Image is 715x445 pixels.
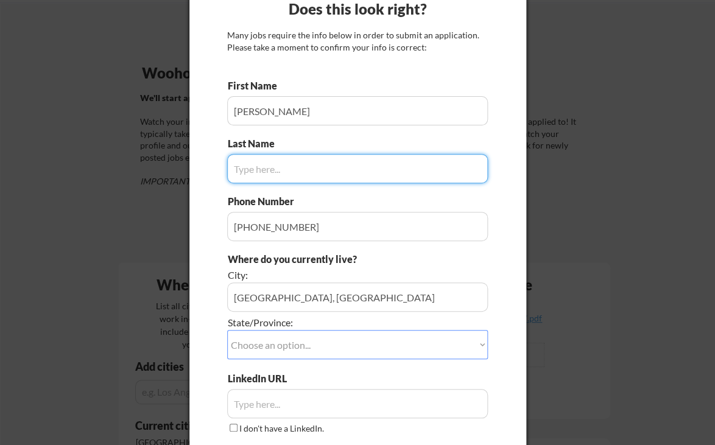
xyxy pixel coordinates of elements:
[228,253,420,266] div: Where do you currently live?
[239,423,324,433] label: I don't have a LinkedIn.
[227,29,488,53] div: Many jobs require the info below in order to submit an application. Please take a moment to confi...
[227,96,488,125] input: Type here...
[227,212,488,241] input: Type here...
[227,282,488,312] input: e.g. Los Angeles
[228,316,420,329] div: State/Province:
[228,195,301,208] div: Phone Number
[228,372,319,385] div: LinkedIn URL
[227,154,488,183] input: Type here...
[228,79,287,93] div: First Name
[228,137,287,150] div: Last Name
[227,389,488,418] input: Type here...
[228,268,420,282] div: City:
